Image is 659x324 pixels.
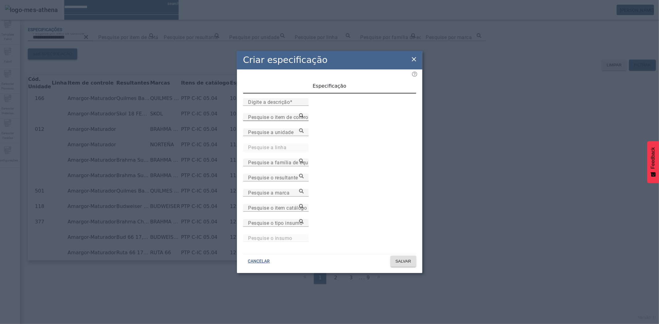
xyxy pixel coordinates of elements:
input: Number [248,129,304,136]
input: Number [248,144,304,151]
h2: Criar especificação [243,53,328,67]
mat-label: Pesquise o tipo insumo [248,220,302,226]
input: Number [248,189,304,197]
mat-label: Pesquise o insumo [248,235,292,241]
input: Number [248,114,304,121]
mat-label: Pesquise a unidade [248,129,294,135]
input: Number [248,235,304,242]
mat-label: Pesquise o item de controle [248,114,312,120]
input: Number [248,174,304,181]
mat-label: Pesquise a família de equipamento [248,160,330,165]
input: Number [248,159,304,166]
input: Number [248,219,304,227]
span: SALVAR [395,258,411,264]
span: Especificação [313,84,346,89]
button: CANCELAR [243,256,275,267]
mat-label: Pesquise a linha [248,144,286,150]
button: SALVAR [391,256,416,267]
input: Number [248,204,304,212]
mat-label: Pesquise o resultante [248,175,298,181]
button: Feedback - Mostrar pesquisa [647,141,659,183]
mat-label: Digite a descrição [248,99,290,105]
mat-label: Pesquise a marca [248,190,289,196]
mat-label: Pesquise o item catálogo [248,205,307,211]
span: Feedback [650,147,656,169]
span: CANCELAR [248,258,270,264]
